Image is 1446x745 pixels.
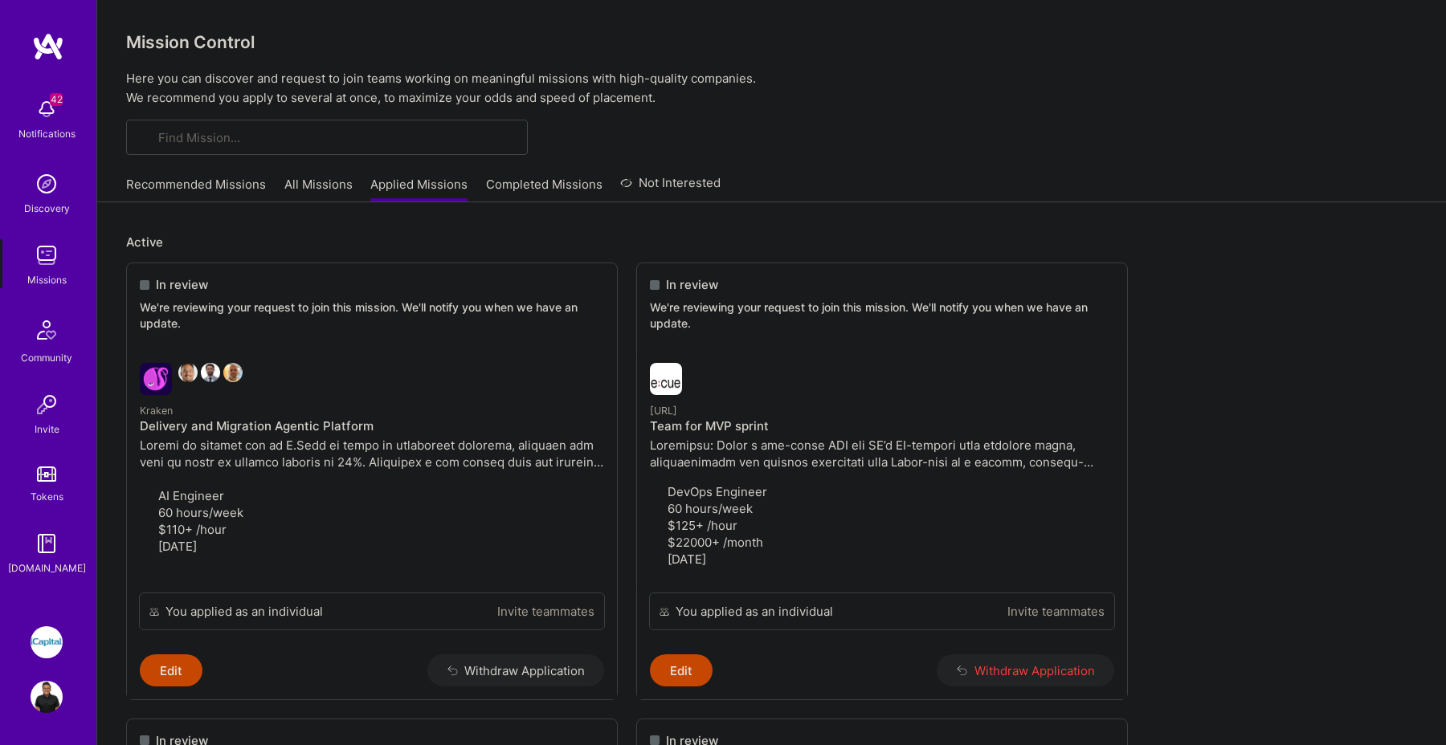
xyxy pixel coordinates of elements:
p: Active [126,234,1417,250]
p: Here you can discover and request to join teams working on meaningful missions with high-quality ... [126,69,1417,108]
a: All Missions [284,176,353,202]
p: [DATE] [140,538,604,555]
img: User Avatar [31,681,63,713]
div: You applied as an individual [165,603,323,620]
button: Withdraw Application [427,654,605,686]
p: Loremi do sitamet con ad E.Sedd ei tempo in utlaboreet dolorema, aliquaen adm veni qu nostr ex ul... [140,437,604,470]
div: Tokens [31,488,63,505]
a: Recommended Missions [126,176,266,202]
span: In review [156,276,208,293]
div: Community [21,349,72,366]
span: 42 [50,93,63,106]
p: 60 hours/week [650,500,1114,517]
i: icon Calendar [140,541,152,553]
img: Community [27,311,66,349]
i: icon Clock [140,507,152,519]
i: icon Calendar [650,555,662,567]
span: In review [666,276,718,293]
i: icon MoneyGray [650,538,662,550]
small: [URL] [650,405,677,417]
div: You applied as an individual [676,603,833,620]
button: Edit [650,654,713,686]
img: teamwork [31,239,63,271]
img: Linford Bacon [223,363,243,382]
img: Invite [31,389,63,421]
i: icon Clock [650,504,662,516]
h3: Mission Control [126,32,1417,52]
button: Edit [140,654,202,686]
p: $125+ /hour [650,517,1114,534]
h4: Team for MVP sprint [650,419,1114,434]
img: logo [32,32,64,61]
p: Loremipsu: Dolor s ame-conse ADI eli SE’d EI-tempori utla etdolore magna, aliquaenimadm ven quisn... [650,437,1114,470]
img: Ecue.ai company logo [650,363,682,395]
a: Ecue.ai company logo[URL]Team for MVP sprintLoremipsu: Dolor s ame-conse ADI eli SE’d EI-tempori ... [637,350,1127,592]
i: icon MoneyGray [650,521,662,533]
a: Kraken company logoNathaniel MeronDaniel ScainLinford BaconKrakenDelivery and Migration Agentic P... [127,350,617,592]
div: Notifications [18,125,76,142]
img: Daniel Scain [201,363,220,382]
a: iCapital: Building an Alternative Investment Marketplace [27,626,67,658]
i: icon Applicant [650,487,662,499]
button: Withdraw Application [937,654,1114,686]
p: DevOps Engineer [650,483,1114,500]
div: Missions [27,271,67,288]
small: Kraken [140,405,173,417]
a: Applied Missions [370,176,468,202]
img: Nathaniel Meron [178,363,198,382]
i: icon SearchGrey [139,128,157,147]
p: We're reviewing your request to join this mission. We'll notify you when we have an update. [650,299,1114,331]
i: icon MoneyGray [140,524,152,536]
p: We're reviewing your request to join this mission. We'll notify you when we have an update. [140,299,604,331]
p: AI Engineer [140,487,604,504]
img: tokens [37,466,56,482]
a: Completed Missions [486,176,602,202]
p: [DATE] [650,551,1114,568]
div: Invite [35,421,59,438]
p: $22000+ /month [650,534,1114,551]
img: discovery [31,168,63,200]
img: guide book [31,527,63,560]
h4: Delivery and Migration Agentic Platform [140,419,604,434]
input: Find Mission... [158,129,516,146]
a: Invite teammates [497,603,594,620]
p: $110+ /hour [140,521,604,538]
img: bell [31,93,63,125]
p: 60 hours/week [140,504,604,521]
div: Discovery [24,200,70,217]
a: User Avatar [27,681,67,713]
i: icon Applicant [140,491,152,503]
div: [DOMAIN_NAME] [8,560,86,576]
img: iCapital: Building an Alternative Investment Marketplace [31,626,63,658]
img: Kraken company logo [140,363,172,395]
a: Not Interested [620,173,721,202]
a: Invite teammates [1007,603,1105,620]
